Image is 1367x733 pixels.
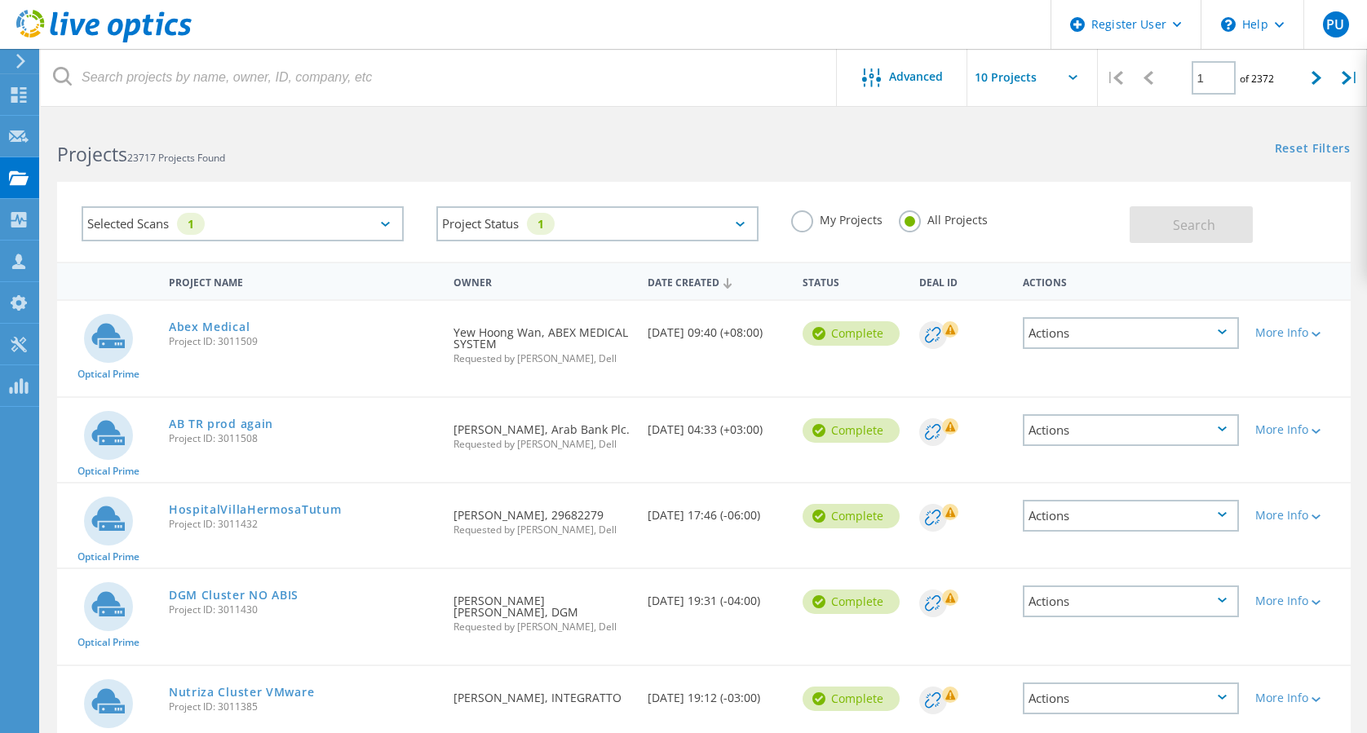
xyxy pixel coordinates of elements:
button: Search [1130,206,1253,243]
span: Project ID: 3011430 [169,605,437,615]
div: Yew Hoong Wan, ABEX MEDICAL SYSTEM [445,301,639,380]
div: Project Name [161,266,445,296]
div: Complete [803,504,900,528]
div: Actions [1015,266,1247,296]
div: [DATE] 19:12 (-03:00) [639,666,794,720]
div: Complete [803,321,900,346]
div: Complete [803,589,900,614]
a: HospitalVillaHermosaTutum [169,504,342,515]
div: | [1098,49,1131,107]
div: Complete [803,418,900,443]
span: Project ID: 3011509 [169,337,437,347]
a: Nutriza Cluster VMware [169,687,314,698]
span: Advanced [889,71,943,82]
div: More Info [1255,424,1343,435]
span: of 2372 [1240,72,1274,86]
div: Owner [445,266,639,296]
span: Requested by [PERSON_NAME], Dell [453,622,631,632]
span: Requested by [PERSON_NAME], Dell [453,354,631,364]
div: [DATE] 04:33 (+03:00) [639,398,794,452]
div: Actions [1023,414,1239,446]
label: All Projects [899,210,988,226]
span: Optical Prime [77,466,139,476]
span: Requested by [PERSON_NAME], Dell [453,525,631,535]
a: DGM Cluster NO ABIS [169,589,299,601]
div: Deal Id [911,266,1015,296]
a: Reset Filters [1275,143,1351,157]
input: Search projects by name, owner, ID, company, etc [41,49,838,106]
svg: \n [1221,17,1236,32]
div: More Info [1255,510,1343,521]
div: More Info [1255,327,1343,338]
span: Optical Prime [77,638,139,647]
div: 1 [527,213,555,235]
div: More Info [1255,595,1343,607]
div: [DATE] 09:40 (+08:00) [639,301,794,355]
div: 1 [177,213,205,235]
b: Projects [57,141,127,167]
a: AB TR prod again [169,418,273,430]
div: Date Created [639,266,794,297]
div: Status [794,266,911,296]
div: [DATE] 19:31 (-04:00) [639,569,794,623]
div: More Info [1255,692,1343,704]
span: Optical Prime [77,552,139,562]
div: [PERSON_NAME], 29682279 [445,484,639,551]
div: [PERSON_NAME], INTEGRATTO [445,666,639,720]
span: Requested by [PERSON_NAME], Dell [453,439,631,449]
span: Search [1173,216,1215,234]
a: Abex Medical [169,321,250,333]
div: Actions [1023,585,1239,617]
div: Actions [1023,317,1239,349]
a: Live Optics Dashboard [16,34,192,46]
div: [DATE] 17:46 (-06:00) [639,484,794,537]
span: 23717 Projects Found [127,151,225,165]
div: Selected Scans [82,206,404,241]
div: Complete [803,687,900,711]
span: PU [1326,18,1344,31]
span: Project ID: 3011508 [169,434,437,444]
span: Optical Prime [77,369,139,379]
div: [PERSON_NAME] [PERSON_NAME], DGM [445,569,639,648]
div: Project Status [436,206,759,241]
div: Actions [1023,682,1239,714]
div: | [1334,49,1367,107]
span: Project ID: 3011432 [169,519,437,529]
div: [PERSON_NAME], Arab Bank Plc. [445,398,639,466]
span: Project ID: 3011385 [169,702,437,712]
div: Actions [1023,500,1239,532]
label: My Projects [791,210,883,226]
